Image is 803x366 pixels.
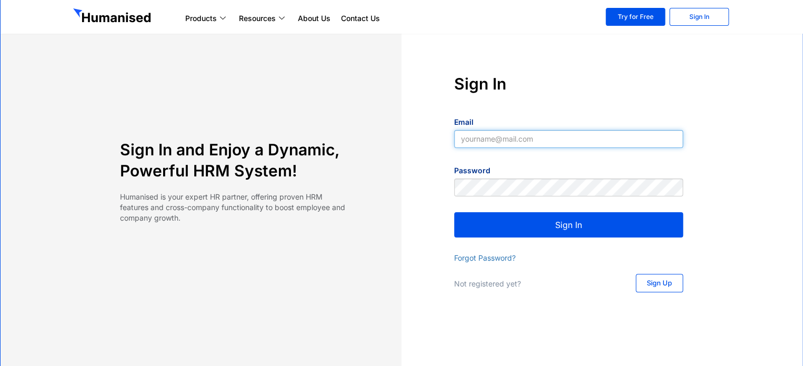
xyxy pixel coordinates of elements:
h4: Sign In [454,73,683,94]
a: Try for Free [606,8,665,26]
img: GetHumanised Logo [73,8,153,25]
a: Resources [234,12,293,25]
label: Email [454,117,474,127]
a: Products [180,12,234,25]
a: Contact Us [336,12,385,25]
span: Sign Up [647,280,672,286]
p: Not registered yet? [454,279,615,289]
a: Sign In [669,8,729,26]
button: Sign In [454,212,683,238]
a: Forgot Password? [454,253,516,262]
input: yourname@mail.com [454,130,683,148]
p: Humanised is your expert HR partner, offering proven HRM features and cross-company functionality... [120,192,349,223]
a: About Us [293,12,336,25]
a: Sign Up [636,274,683,292]
label: Password [454,165,490,176]
h4: Sign In and Enjoy a Dynamic, Powerful HRM System! [120,139,349,181]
